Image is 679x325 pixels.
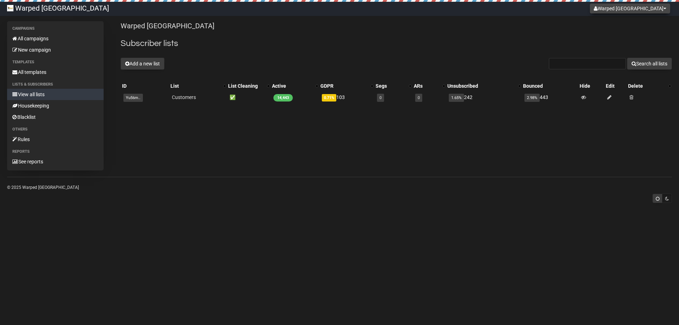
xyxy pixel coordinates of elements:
[170,82,219,89] div: List
[418,95,420,100] a: 0
[121,81,169,91] th: ID: No sort applied, sorting is disabled
[228,82,263,89] div: List Cleaning
[376,82,405,89] div: Segs
[122,82,168,89] div: ID
[7,66,104,78] a: All templates
[7,44,104,56] a: New campaign
[121,21,672,31] p: Warped [GEOGRAPHIC_DATA]
[123,94,143,102] span: Yu56m..
[446,91,522,104] td: 242
[7,134,104,145] a: Rules
[7,5,13,11] img: 88.gif
[320,82,367,89] div: GDPR
[522,91,578,104] td: 443
[172,94,196,100] a: Customers
[7,184,672,191] p: © 2025 Warped [GEOGRAPHIC_DATA]
[319,81,374,91] th: GDPR: No sort applied, activate to apply an ascending sort
[227,81,271,91] th: List Cleaning: No sort applied, activate to apply an ascending sort
[379,95,382,100] a: 0
[121,37,672,50] h2: Subscriber lists
[628,82,665,89] div: Delete
[7,80,104,89] li: Lists & subscribers
[7,89,104,100] a: View all lists
[374,81,412,91] th: Segs: No sort applied, activate to apply an ascending sort
[627,81,672,91] th: Delete: No sort applied, activate to apply an ascending sort
[7,24,104,33] li: Campaigns
[227,91,271,104] td: ✅
[7,33,104,44] a: All campaigns
[606,82,626,89] div: Edit
[322,94,336,101] span: 0.71%
[121,58,164,70] button: Add a new list
[412,81,446,91] th: ARs: No sort applied, activate to apply an ascending sort
[7,100,104,111] a: Housekeeping
[446,81,522,91] th: Unsubscribed: No sort applied, activate to apply an ascending sort
[523,82,577,89] div: Bounced
[271,81,319,91] th: Active: No sort applied, activate to apply an ascending sort
[169,81,226,91] th: List: No sort applied, activate to apply an ascending sort
[7,111,104,123] a: Blacklist
[7,156,104,167] a: See reports
[449,94,464,102] span: 1.65%
[319,91,374,104] td: 103
[7,58,104,66] li: Templates
[522,81,578,91] th: Bounced: No sort applied, sorting is disabled
[590,4,670,13] button: Warped [GEOGRAPHIC_DATA]
[604,81,627,91] th: Edit: No sort applied, sorting is disabled
[580,82,603,89] div: Hide
[524,94,540,102] span: 2.98%
[7,147,104,156] li: Reports
[627,58,672,70] button: Search all lists
[272,82,312,89] div: Active
[414,82,439,89] div: ARs
[7,125,104,134] li: Others
[578,81,604,91] th: Hide: No sort applied, sorting is disabled
[447,82,515,89] div: Unsubscribed
[273,94,293,101] span: 14,443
